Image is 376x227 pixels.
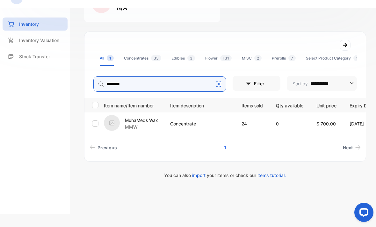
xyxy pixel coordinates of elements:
[254,55,262,61] span: 2
[187,55,195,61] span: 3
[117,4,154,12] p: N/A
[205,55,232,61] div: Flower
[125,117,158,124] p: MuhaMeds Wax
[288,55,296,61] span: 7
[316,101,336,109] p: Unit price
[350,120,374,127] p: [DATE]
[316,121,336,126] span: $ 700.00
[272,55,296,61] div: Prerolls
[276,120,303,127] p: 0
[192,173,206,178] span: import
[242,101,263,109] p: Items sold
[104,115,120,131] img: item
[84,172,366,179] p: You can also your items or check our
[349,200,376,227] iframe: LiveChat chat widget
[242,55,262,61] div: MISC
[3,18,68,31] a: Inventory
[276,101,303,109] p: Qty available
[3,34,68,47] a: Inventory Valuation
[216,142,234,153] a: Page 1 is your current page
[104,101,162,109] p: Item name/Item number
[107,55,114,61] span: 1
[293,80,308,87] p: Sort by
[19,21,39,27] p: Inventory
[257,173,286,178] span: items tutorial.
[19,37,59,44] p: Inventory Valuation
[87,142,119,153] a: Previous page
[343,144,353,151] span: Next
[100,55,114,61] div: All
[19,53,50,60] p: Stock Transfer
[340,142,363,153] a: Next page
[353,55,365,61] span: 100
[84,142,366,153] ul: Pagination
[242,120,263,127] p: 24
[220,55,232,61] span: 131
[350,101,374,109] p: Expiry Date
[170,120,228,127] p: Concentrate
[125,124,158,130] p: MMW
[170,101,228,109] p: Item description
[287,76,357,91] button: Sort by
[124,55,161,61] div: Concentrates
[3,50,68,63] a: Stock Transfer
[98,144,117,151] span: Previous
[306,55,365,61] div: Select Product Category
[171,55,195,61] div: Edibles
[151,55,161,61] span: 33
